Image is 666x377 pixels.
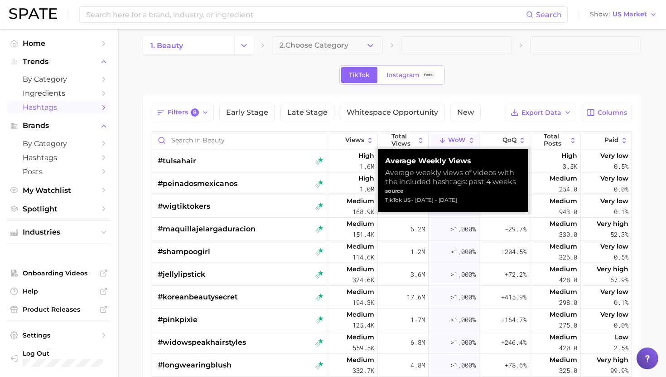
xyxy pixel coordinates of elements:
[23,205,95,213] span: Spotlight
[559,365,577,376] span: 325.0
[386,71,420,79] span: Instagram
[506,105,576,120] button: Export Data
[315,157,323,165] img: tiktok rising star
[9,8,57,19] img: SPATE
[410,269,425,280] span: 3.6m
[191,108,199,117] span: 8
[23,75,95,83] span: by Category
[450,338,476,347] span: >1,000%
[352,206,374,217] span: 168.9k
[347,354,374,365] span: Medium
[559,274,577,285] span: 428.0
[7,55,111,69] button: Trends
[7,165,111,179] a: Posts
[143,36,234,54] a: 1. beauty
[559,184,577,195] span: 254.0
[158,246,210,257] span: #shampoogirl
[152,150,632,172] button: #tulsahairtiktok rising starHigh1.6m7.9m>1,000%>1,000%High3.5kVery low0.5%
[226,109,268,116] span: Early Stage
[23,186,95,195] span: My Watchlist
[614,343,628,353] span: 2.5%
[23,331,95,339] span: Settings
[347,286,374,297] span: Medium
[550,286,577,297] span: Medium
[347,309,374,320] span: Medium
[410,314,425,325] span: 1.7m
[610,365,628,376] span: 99.9%
[7,202,111,216] a: Spotlight
[315,202,323,211] img: tiktok rising star
[158,201,210,212] span: #wigtiktokers
[588,9,659,20] button: ShowUS Market
[349,71,370,79] span: TikTok
[347,109,438,116] span: Whitespace Opportunity
[152,132,327,149] input: Search in beauty
[600,286,628,297] span: Very low
[23,89,95,98] span: Ingredients
[352,297,374,308] span: 194.3k
[23,103,95,112] span: Hashtags
[158,156,196,166] span: #tulsahair
[85,7,526,22] input: Search here for a brand, industry, or ingredient
[521,109,561,117] span: Export Data
[158,337,246,348] span: #widowspeakhairstyles
[410,246,425,257] span: 1.2m
[23,287,95,295] span: Help
[501,292,526,303] span: +415.9%
[7,72,111,86] a: by Category
[505,360,526,371] span: +78.6%
[341,67,377,83] a: TikTok
[450,293,476,301] span: >1,000%
[7,151,111,165] a: Hashtags
[600,241,628,252] span: Very low
[391,133,415,147] span: Total Views
[615,332,628,343] span: Low
[610,274,628,285] span: 67.9%
[559,229,577,240] span: 330.0
[429,132,479,149] button: WoW
[352,365,374,376] span: 332.7k
[23,228,95,236] span: Industries
[7,347,111,370] a: Log out. Currently logged in with e-mail mathilde@spate.nyc.
[407,292,425,303] span: 17.6m
[315,248,323,256] img: tiktok rising star
[559,320,577,331] span: 275.0
[158,292,238,303] span: #koreanbeautysecret
[550,332,577,343] span: Medium
[152,263,632,286] button: #jellylipsticktiktok rising starMedium324.6k3.6m>1,000%+72.2%Medium428.0Very high67.9%
[550,218,577,229] span: Medium
[614,184,628,195] span: 0.0%
[563,161,577,172] span: 3.5k
[152,354,632,377] button: #longwearingblushtiktok rising starMedium332.7k4.8m>1,000%+78.6%Medium325.0Very high99.9%
[327,132,378,149] button: Views
[347,196,374,206] span: Medium
[358,173,374,184] span: High
[7,137,111,151] a: by Category
[23,269,95,277] span: Onboarding Videos
[7,119,111,132] button: Brands
[23,139,95,148] span: by Category
[315,180,323,188] img: tiktok rising star
[550,173,577,184] span: Medium
[152,195,632,218] button: #wigtiktokerstiktok rising starMedium168.9k1.7m>1,000%+278.5%Medium943.0Very low0.1%
[168,108,199,117] span: Filters
[152,331,632,354] button: #widowspeakhairstylestiktok rising starMedium559.5k6.8m>1,000%+246.4%Medium420.0Low2.5%
[614,161,628,172] span: 0.5%
[590,12,610,17] span: Show
[550,241,577,252] span: Medium
[158,178,237,189] span: #peinadosmexicanos
[7,100,111,114] a: Hashtags
[505,224,526,235] span: -29.7%
[559,343,577,353] span: 420.0
[158,314,198,325] span: #pinkpixie
[315,225,323,233] img: tiktok rising star
[158,224,256,235] span: #maquillajelargaduracion
[352,252,374,263] span: 114.6k
[448,137,466,144] span: WoW
[7,86,111,100] a: Ingredients
[315,361,323,369] img: tiktok rising star
[450,361,476,369] span: >1,000%
[7,328,111,342] a: Settings
[550,354,577,365] span: Medium
[600,309,628,320] span: Very low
